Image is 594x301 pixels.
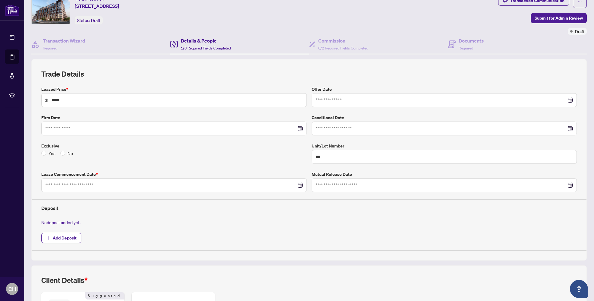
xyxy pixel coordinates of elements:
label: Offer Date [312,86,577,93]
label: Leased Price [41,86,307,93]
h4: Documents [459,37,484,44]
span: plus [46,236,50,240]
label: Firm Date [41,114,307,121]
span: $ [45,97,48,103]
span: Required [43,46,57,50]
button: Submit for Admin Review [531,13,587,23]
h4: Transaction Wizard [43,37,85,44]
span: 1/3 Required Fields Completed [181,46,231,50]
button: Open asap [570,280,588,298]
h4: Commission [318,37,368,44]
span: Add Deposit [53,233,77,243]
span: Yes [46,150,58,157]
span: Draft [575,28,584,35]
label: Unit/Lot Number [312,143,577,149]
span: No deposit added yet. [41,220,80,225]
span: [STREET_ADDRESS] [75,2,119,10]
label: Conditional Date [312,114,577,121]
span: 0/2 Required Fields Completed [318,46,368,50]
div: Status: [75,16,103,24]
span: Draft [91,18,100,23]
label: Lease Commencement Date [41,171,307,178]
span: Submit for Admin Review [535,13,583,23]
button: Add Deposit [41,233,81,243]
h4: Details & People [181,37,231,44]
span: Suggested [85,292,124,299]
span: Required [459,46,473,50]
h4: Deposit [41,204,577,212]
img: logo [5,5,19,16]
span: No [65,150,75,157]
h2: Client Details [41,275,88,285]
h2: Trade Details [41,69,577,79]
label: Mutual Release Date [312,171,577,178]
span: CH [8,285,16,293]
label: Exclusive [41,143,307,149]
